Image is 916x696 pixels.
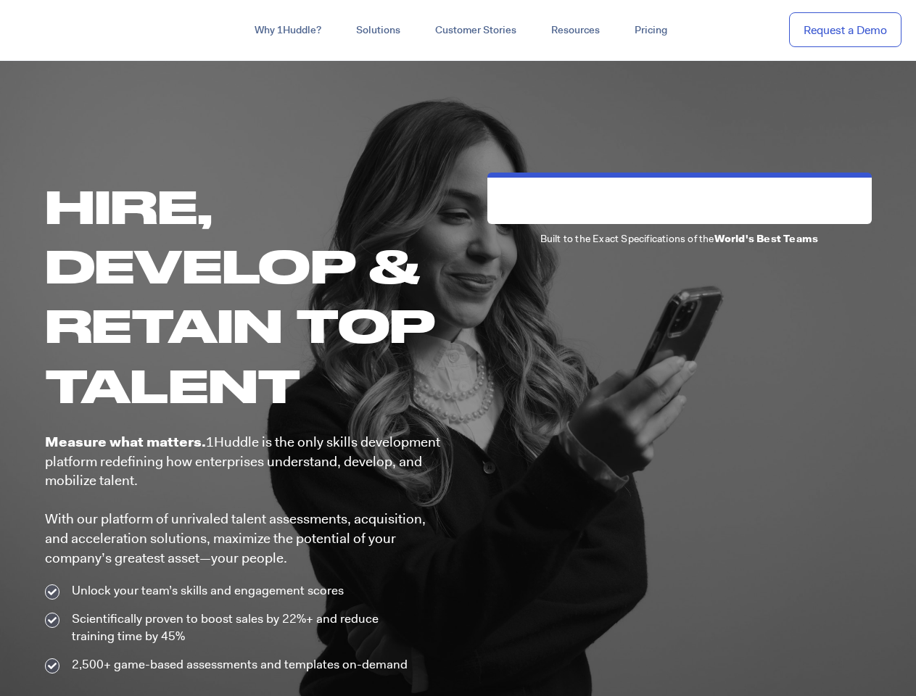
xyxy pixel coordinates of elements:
[418,17,534,43] a: Customer Stories
[237,17,339,43] a: Why 1Huddle?
[45,433,444,568] p: 1Huddle is the only skills development platform redefining how enterprises understand, develop, a...
[45,176,444,415] h1: Hire, Develop & Retain Top Talent
[487,231,872,246] p: Built to the Exact Specifications of the
[534,17,617,43] a: Resources
[617,17,685,43] a: Pricing
[15,16,118,43] img: ...
[789,12,901,48] a: Request a Demo
[68,610,422,645] span: Scientifically proven to boost sales by 22%+ and reduce training time by 45%
[339,17,418,43] a: Solutions
[714,232,819,245] b: World's Best Teams
[68,582,344,600] span: Unlock your team’s skills and engagement scores
[45,433,206,451] b: Measure what matters.
[68,656,408,674] span: 2,500+ game-based assessments and templates on-demand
